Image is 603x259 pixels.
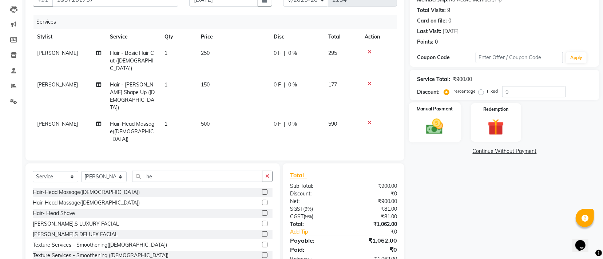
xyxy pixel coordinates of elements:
[285,190,344,198] div: Discount:
[201,81,210,88] span: 150
[284,81,285,89] span: |
[33,220,119,228] div: [PERSON_NAME],S LUXURY FACIAL
[452,88,476,94] label: Percentage
[160,29,197,45] th: Qty
[274,120,281,128] span: 0 F
[290,206,303,212] span: SGST
[328,81,337,88] span: 177
[417,105,453,112] label: Manual Payment
[33,189,140,196] div: Hair-Head Massage([DEMOGRAPHIC_DATA])
[285,198,344,205] div: Net:
[33,29,106,45] th: Stylist
[417,88,440,96] div: Discount:
[443,28,459,35] div: [DATE]
[110,50,154,72] span: Hair - Basic Hair Cut ([DEMOGRAPHIC_DATA])
[132,171,262,182] input: Search or Scan
[285,220,344,228] div: Total:
[487,88,498,94] label: Fixed
[201,121,210,127] span: 500
[288,49,297,57] span: 0 %
[106,29,160,45] th: Service
[201,50,210,56] span: 250
[453,76,472,83] div: ₹900.00
[305,214,312,219] span: 9%
[285,182,344,190] div: Sub Total:
[284,120,285,128] span: |
[324,29,360,45] th: Total
[360,29,397,45] th: Action
[33,210,75,217] div: Hair- Head Shave
[344,245,402,254] div: ₹0
[274,49,281,57] span: 0 F
[344,220,402,228] div: ₹1,062.00
[328,50,337,56] span: 295
[344,236,402,245] div: ₹1,062.00
[447,7,450,14] div: 9
[288,81,297,89] span: 0 %
[164,121,167,127] span: 1
[417,38,433,46] div: Points:
[353,228,402,236] div: ₹0
[33,231,118,238] div: [PERSON_NAME],S DELUEX FACIAL
[37,121,78,127] span: [PERSON_NAME]
[269,29,324,45] th: Disc
[417,17,447,25] div: Card on file:
[197,29,269,45] th: Price
[33,15,402,29] div: Services
[33,241,167,249] div: Texture Services - Smoothening([DEMOGRAPHIC_DATA])
[164,81,167,88] span: 1
[305,206,312,212] span: 9%
[483,117,509,137] img: _gift.svg
[483,106,508,113] label: Redemption
[344,213,402,220] div: ₹81.00
[285,245,344,254] div: Paid:
[284,49,285,57] span: |
[288,120,297,128] span: 0 %
[566,52,587,63] button: Apply
[110,81,155,111] span: Hair - [PERSON_NAME] Shape Up ([DEMOGRAPHIC_DATA])
[417,76,450,83] div: Service Total:
[435,38,438,46] div: 0
[421,117,449,136] img: _cash.svg
[290,213,304,220] span: CGST
[110,121,154,142] span: Hair-Head Massage([DEMOGRAPHIC_DATA])
[274,81,281,89] span: 0 F
[164,50,167,56] span: 1
[344,182,402,190] div: ₹900.00
[285,236,344,245] div: Payable:
[285,228,353,236] a: Add Tip
[285,205,344,213] div: ( )
[344,205,402,213] div: ₹81.00
[417,7,446,14] div: Total Visits:
[344,190,402,198] div: ₹0
[290,171,307,179] span: Total
[572,230,596,252] iframe: chat widget
[344,198,402,205] div: ₹900.00
[417,54,475,61] div: Coupon Code
[328,121,337,127] span: 590
[33,199,140,207] div: Hair-Head Massage([DEMOGRAPHIC_DATA])
[417,28,441,35] div: Last Visit:
[448,17,451,25] div: 0
[285,213,344,220] div: ( )
[411,147,598,155] a: Continue Without Payment
[37,81,78,88] span: [PERSON_NAME]
[37,50,78,56] span: [PERSON_NAME]
[476,52,563,63] input: Enter Offer / Coupon Code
